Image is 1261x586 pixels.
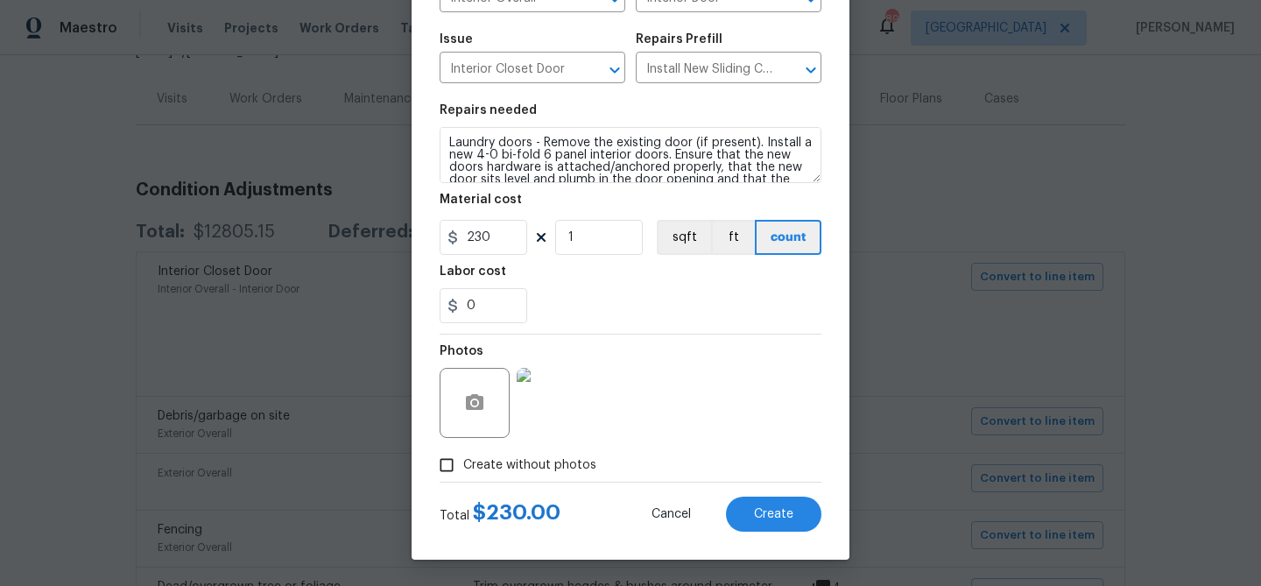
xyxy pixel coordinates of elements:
[636,33,722,46] h5: Repairs Prefill
[440,104,537,116] h5: Repairs needed
[440,265,506,278] h5: Labor cost
[711,220,755,255] button: ft
[463,456,596,475] span: Create without photos
[440,33,473,46] h5: Issue
[754,508,793,521] span: Create
[440,345,483,357] h5: Photos
[799,58,823,82] button: Open
[440,504,560,525] div: Total
[623,497,719,532] button: Cancel
[602,58,627,82] button: Open
[473,502,560,523] span: $ 230.00
[755,220,821,255] button: count
[652,508,691,521] span: Cancel
[657,220,711,255] button: sqft
[726,497,821,532] button: Create
[440,194,522,206] h5: Material cost
[440,127,821,183] textarea: Laundry doors - Remove the existing door (if present). Install a new 4-0 bi-fold 6 panel interior...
